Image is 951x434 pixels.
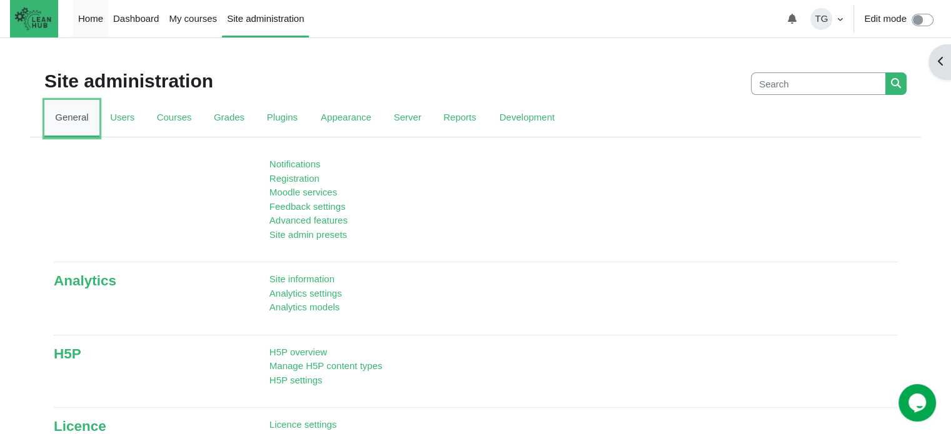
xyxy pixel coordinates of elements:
a: Site information [269,274,335,284]
a: Registration [269,173,320,184]
a: H5P overview [269,347,327,357]
a: H5P [54,346,81,362]
a: Plugins [255,100,309,137]
iframe: chat widget [898,384,938,422]
a: Analytics [54,273,116,289]
a: Feedback settings [269,201,346,212]
a: Appearance [309,100,383,137]
a: Manage H5P content types [269,360,383,371]
h1: Site administration [44,70,213,92]
a: Advanced features [269,215,348,225]
a: Notifications [269,159,321,169]
span: TG [810,8,832,30]
input: Search [751,72,886,96]
a: Licence [54,418,106,434]
a: Site admin presets [269,229,347,240]
a: Licence settings [269,419,337,430]
a: Analytics settings [269,288,342,298]
a: Development [488,100,566,137]
a: General [44,100,99,137]
img: The Lean Hub [10,2,56,35]
a: Grades [203,100,256,137]
a: Users [99,100,146,137]
a: Analytics models [269,302,340,312]
a: Server [383,100,432,137]
a: Courses [146,100,203,137]
a: Moodle services [269,187,337,197]
a: Reports [432,100,488,137]
a: H5P settings [269,375,323,385]
i: Toggle notifications menu [787,14,797,24]
label: Edit mode [864,12,907,26]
